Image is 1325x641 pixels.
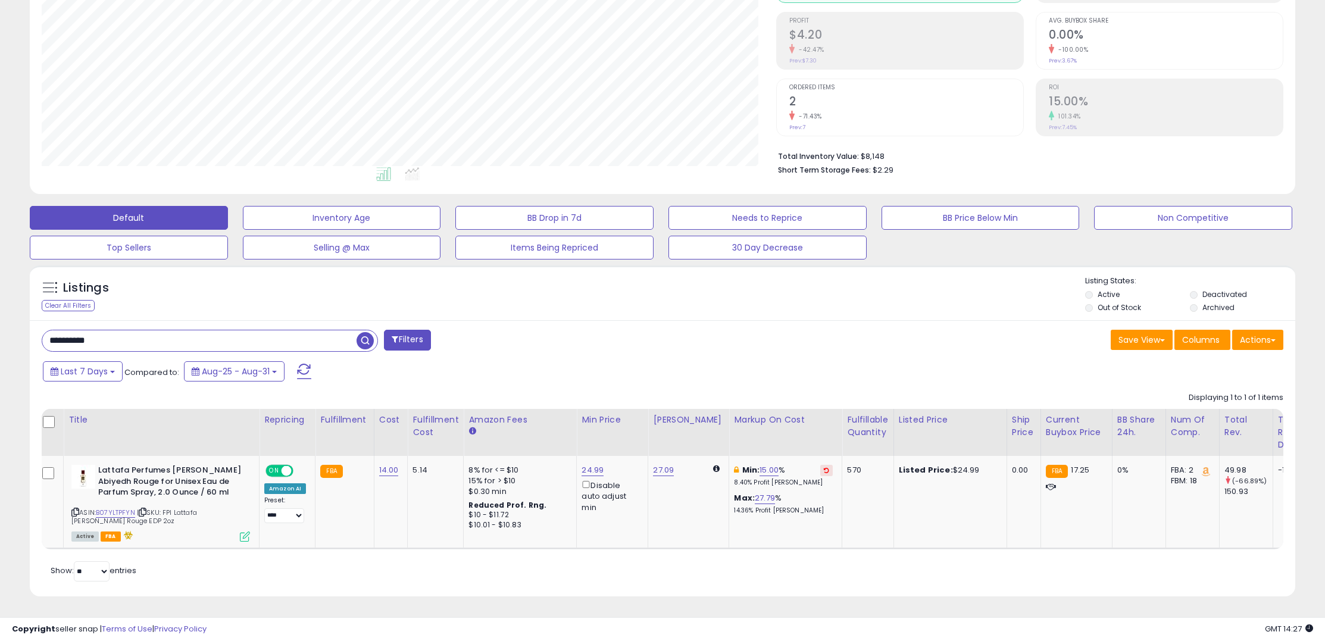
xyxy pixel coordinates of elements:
[1202,302,1235,312] label: Archived
[101,531,121,542] span: FBA
[455,206,654,230] button: BB Drop in 7d
[789,57,817,64] small: Prev: $7.30
[789,95,1023,111] h2: 2
[267,466,282,476] span: ON
[1012,414,1036,439] div: Ship Price
[184,361,285,382] button: Aug-25 - Aug-31
[1171,465,1210,476] div: FBA: 2
[795,45,824,54] small: -42.47%
[847,465,884,476] div: 570
[1278,414,1310,451] div: Total Rev. Diff.
[1171,476,1210,486] div: FBM: 18
[899,414,1002,426] div: Listed Price
[30,206,228,230] button: Default
[379,464,399,476] a: 14.00
[71,465,95,489] img: 21S+CdIAxUL._SL40_.jpg
[1046,465,1068,478] small: FBA
[847,414,888,439] div: Fulfillable Quantity
[1049,18,1283,24] span: Avg. Buybox Share
[1171,414,1214,439] div: Num of Comp.
[468,486,567,497] div: $0.30 min
[789,28,1023,44] h2: $4.20
[1098,302,1141,312] label: Out of Stock
[468,465,567,476] div: 8% for <= $10
[1085,276,1296,287] p: Listing States:
[124,367,179,378] span: Compared to:
[455,236,654,259] button: Items Being Repriced
[1265,623,1313,634] span: 2025-09-8 14:27 GMT
[292,466,311,476] span: OFF
[468,510,567,520] div: $10 - $11.72
[755,492,775,504] a: 27.79
[1046,414,1107,439] div: Current Buybox Price
[264,496,306,523] div: Preset:
[202,365,270,377] span: Aug-25 - Aug-31
[68,414,254,426] div: Title
[1049,28,1283,44] h2: 0.00%
[1189,392,1283,404] div: Displaying 1 to 1 of 1 items
[1054,45,1088,54] small: -100.00%
[1049,124,1077,131] small: Prev: 7.45%
[1202,289,1247,299] label: Deactivated
[795,112,822,121] small: -71.43%
[71,465,250,540] div: ASIN:
[96,508,135,518] a: B07YLTPFYN
[734,465,833,487] div: %
[1098,289,1120,299] label: Active
[1117,465,1157,476] div: 0%
[734,414,837,426] div: Markup on Cost
[71,508,197,526] span: | SKU: FPI Lattafa [PERSON_NAME] Rouge EDP 2oz
[42,300,95,311] div: Clear All Filters
[154,623,207,634] a: Privacy Policy
[582,479,639,513] div: Disable auto adjust min
[789,124,805,131] small: Prev: 7
[1049,57,1077,64] small: Prev: 3.67%
[468,426,476,437] small: Amazon Fees.
[71,531,99,542] span: All listings currently available for purchase on Amazon
[51,565,136,576] span: Show: entries
[1232,476,1267,486] small: (-66.89%)
[582,464,604,476] a: 24.99
[653,414,724,426] div: [PERSON_NAME]
[1049,95,1283,111] h2: 15.00%
[734,493,833,515] div: %
[668,236,867,259] button: 30 Day Decrease
[468,520,567,530] div: $10.01 - $10.83
[734,506,833,515] p: 14.36% Profit [PERSON_NAME]
[379,414,403,426] div: Cost
[320,414,368,426] div: Fulfillment
[778,148,1274,162] li: $8,148
[729,409,842,456] th: The percentage added to the cost of goods (COGS) that forms the calculator for Min & Max prices.
[243,236,441,259] button: Selling @ Max
[582,414,643,426] div: Min Price
[789,18,1023,24] span: Profit
[412,465,454,476] div: 5.14
[243,206,441,230] button: Inventory Age
[1117,414,1161,439] div: BB Share 24h.
[1174,330,1230,350] button: Columns
[264,483,306,494] div: Amazon AI
[12,624,207,635] div: seller snap | |
[882,206,1080,230] button: BB Price Below Min
[668,206,867,230] button: Needs to Reprice
[1224,486,1273,497] div: 150.93
[384,330,430,351] button: Filters
[102,623,152,634] a: Terms of Use
[653,464,674,476] a: 27.09
[873,164,893,176] span: $2.29
[789,85,1023,91] span: Ordered Items
[760,464,779,476] a: 15.00
[1111,330,1173,350] button: Save View
[1232,330,1283,350] button: Actions
[778,165,871,175] b: Short Term Storage Fees:
[121,531,133,539] i: hazardous material
[43,361,123,382] button: Last 7 Days
[320,465,342,478] small: FBA
[742,464,760,476] b: Min:
[1278,465,1306,476] div: -100.95
[468,414,571,426] div: Amazon Fees
[734,492,755,504] b: Max:
[899,464,953,476] b: Listed Price:
[30,236,228,259] button: Top Sellers
[1182,334,1220,346] span: Columns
